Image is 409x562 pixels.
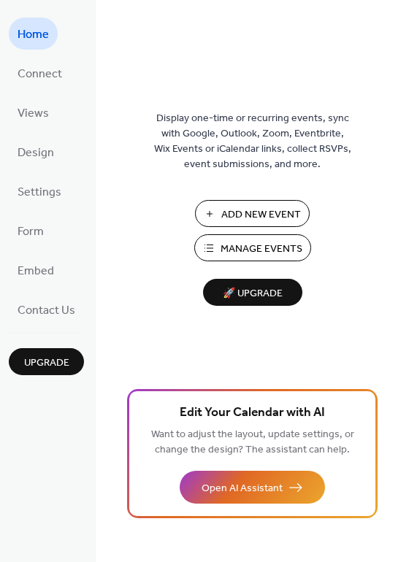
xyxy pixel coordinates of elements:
a: Form [9,215,53,247]
a: Design [9,136,63,168]
span: Open AI Assistant [202,481,283,496]
span: Form [18,220,44,244]
span: Settings [18,181,61,204]
button: 🚀 Upgrade [203,279,302,306]
button: Open AI Assistant [180,471,325,504]
span: Want to adjust the layout, update settings, or change the design? The assistant can help. [151,425,354,460]
a: Views [9,96,58,128]
button: Manage Events [194,234,311,261]
span: Manage Events [221,242,302,257]
span: Display one-time or recurring events, sync with Google, Outlook, Zoom, Eventbrite, Wix Events or ... [154,111,351,172]
span: Upgrade [24,355,69,371]
a: Embed [9,254,63,286]
span: Design [18,142,54,165]
button: Upgrade [9,348,84,375]
button: Add New Event [195,200,310,227]
a: Home [9,18,58,50]
a: Settings [9,175,70,207]
span: Contact Us [18,299,75,323]
span: Views [18,102,49,126]
span: Add New Event [221,207,301,223]
span: Connect [18,63,62,86]
span: Edit Your Calendar with AI [180,403,325,423]
a: Connect [9,57,71,89]
span: 🚀 Upgrade [212,284,294,304]
span: Home [18,23,49,47]
a: Contact Us [9,293,84,326]
span: Embed [18,260,54,283]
